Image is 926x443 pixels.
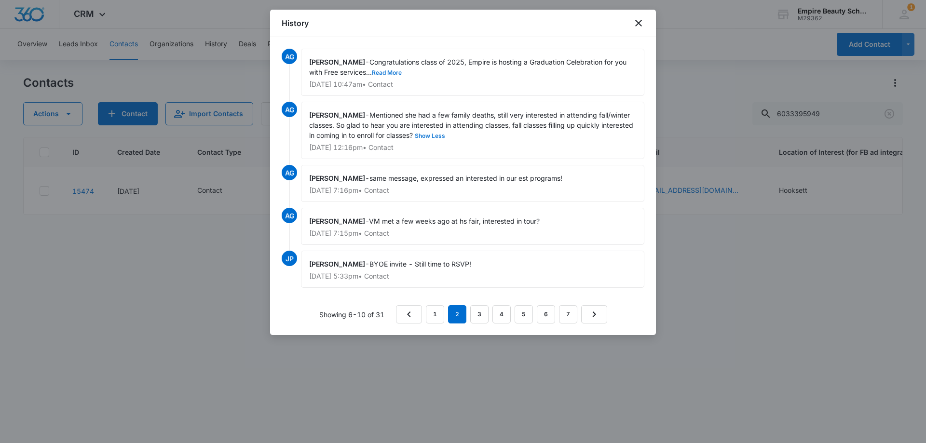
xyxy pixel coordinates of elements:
span: [PERSON_NAME] [309,58,365,66]
span: same message, expressed an interested in our est programs! [369,174,562,182]
div: - [301,251,644,288]
a: Page 3 [470,305,489,323]
nav: Pagination [396,305,607,323]
em: 2 [448,305,466,323]
p: [DATE] 7:16pm • Contact [309,187,636,194]
div: - [301,49,644,96]
span: AG [282,208,297,223]
a: Page 5 [515,305,533,323]
button: Read More [372,70,402,76]
span: Mentioned she had a few family deaths, still very interested in attending fall/winter classes. So... [309,111,635,139]
a: Page 4 [492,305,511,323]
span: [PERSON_NAME] [309,111,365,119]
div: - [301,208,644,245]
span: [PERSON_NAME] [309,260,365,268]
span: BYOE invite - Still time to RSVP! [369,260,471,268]
button: Show Less [413,133,447,139]
a: Page 1 [426,305,444,323]
button: close [633,17,644,29]
span: AG [282,49,297,64]
div: - [301,165,644,202]
p: Showing 6-10 of 31 [319,309,384,320]
span: [PERSON_NAME] [309,217,365,225]
span: [PERSON_NAME] [309,174,365,182]
div: - [301,102,644,159]
a: Next Page [581,305,607,323]
span: Congratulations class of 2025, Empire is hosting a Graduation Celebration for you with Free servi... [309,58,628,76]
p: [DATE] 7:15pm • Contact [309,230,636,237]
p: [DATE] 5:33pm • Contact [309,273,636,280]
a: Page 6 [537,305,555,323]
span: AG [282,102,297,117]
a: Page 7 [559,305,577,323]
p: [DATE] 12:16pm • Contact [309,144,636,151]
span: JP [282,251,297,266]
h1: History [282,17,309,29]
a: Previous Page [396,305,422,323]
span: VM met a few weeks ago at hs fair, interested in tour? [369,217,540,225]
p: [DATE] 10:47am • Contact [309,81,636,88]
span: AG [282,165,297,180]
